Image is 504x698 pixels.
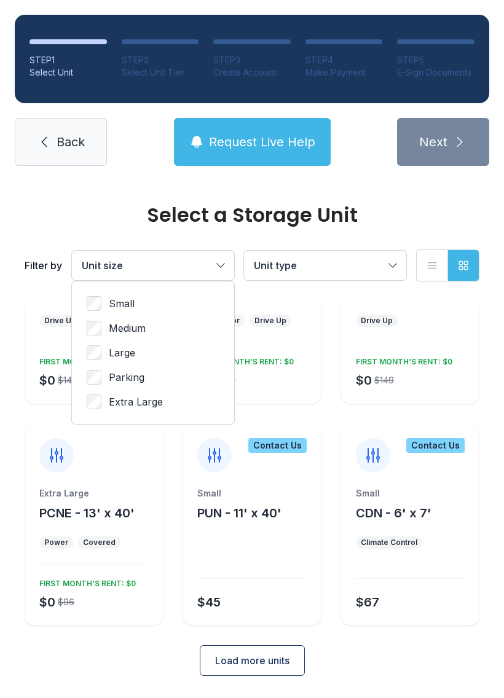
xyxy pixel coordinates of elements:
span: PUN - 11' x 40' [197,506,282,520]
button: CDN - 6' x 7' [356,504,431,522]
div: Drive Up [254,316,286,326]
div: STEP 4 [305,54,383,66]
div: FIRST MONTH’S RENT: $0 [34,352,136,367]
input: Large [87,345,101,360]
span: Back [57,133,85,151]
button: Unit type [244,251,406,280]
input: Small [87,296,101,311]
input: Medium [87,321,101,335]
div: Contact Us [406,438,465,453]
div: Filter by [25,258,62,273]
div: Covered [83,538,116,547]
div: STEP 3 [213,54,291,66]
span: Request Live Help [209,133,315,151]
div: $149 [374,374,394,386]
div: $45 [197,594,221,611]
div: $149 [58,374,77,386]
input: Extra Large [87,394,101,409]
button: Unit size [72,251,234,280]
span: Parking [109,370,144,385]
div: Power [44,538,68,547]
div: Make Payment [305,66,383,79]
div: STEP 2 [122,54,199,66]
div: Small [356,487,465,500]
div: Select Unit Tier [122,66,199,79]
div: Select a Storage Unit [25,205,479,225]
div: Create Account [213,66,291,79]
span: Small [109,296,135,311]
div: $96 [58,596,74,608]
div: STEP 5 [397,54,474,66]
div: Select Unit [30,66,107,79]
div: $0 [356,372,372,389]
button: PCNE - 13' x 40' [39,504,135,522]
div: E-Sign Documents [397,66,474,79]
div: $0 [39,594,55,611]
span: Large [109,345,135,360]
button: PUN - 11' x 40' [197,504,282,522]
div: $0 [39,372,55,389]
div: STEP 1 [30,54,107,66]
input: Parking [87,370,101,385]
span: Next [419,133,447,151]
span: CDN - 6' x 7' [356,506,431,520]
div: Small [197,487,306,500]
span: Unit type [254,259,297,272]
div: Extra Large [39,487,148,500]
div: Drive Up [361,316,393,326]
div: FIRST MONTH’S RENT: $0 [351,352,452,367]
span: PCNE - 13' x 40' [39,506,135,520]
span: Extra Large [109,394,163,409]
div: Climate Control [361,538,417,547]
span: Medium [109,321,146,335]
span: Load more units [215,653,289,668]
span: Unit size [82,259,123,272]
div: FIRST MONTH’S RENT: $0 [192,352,294,367]
div: FIRST MONTH’S RENT: $0 [34,574,136,589]
div: Contact Us [248,438,307,453]
div: Drive Up [44,316,76,326]
div: $67 [356,594,379,611]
